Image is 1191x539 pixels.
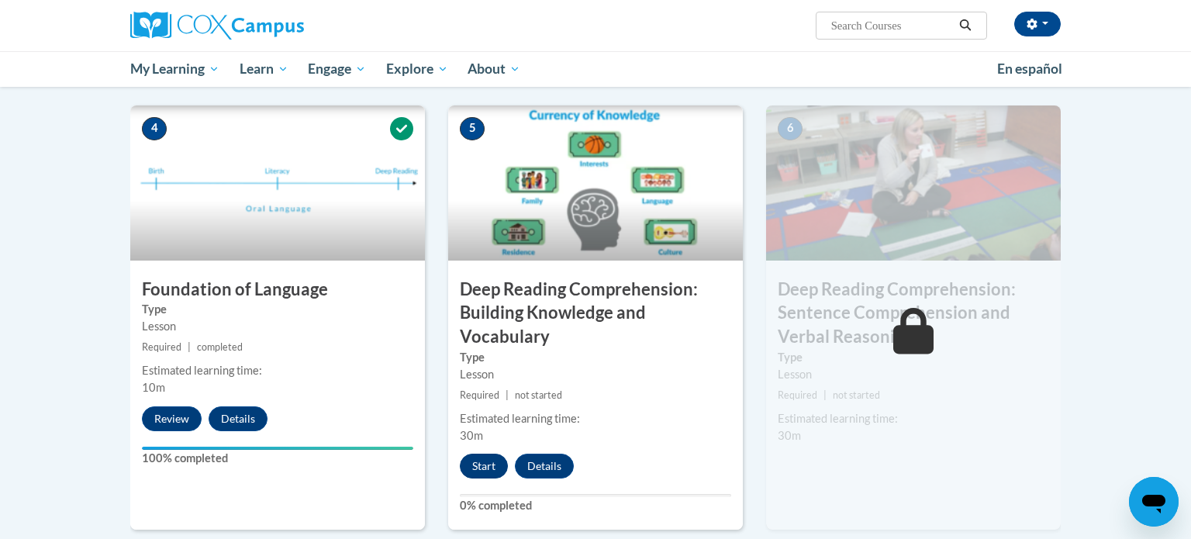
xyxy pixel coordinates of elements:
label: 100% completed [142,450,413,467]
div: Lesson [778,366,1049,383]
span: | [188,341,191,353]
span: Engage [308,60,366,78]
span: My Learning [130,60,219,78]
h3: Deep Reading Comprehension: Building Knowledge and Vocabulary [448,278,743,349]
h3: Deep Reading Comprehension: Sentence Comprehension and Verbal Reasoning [766,278,1061,349]
label: Type [142,301,413,318]
span: 10m [142,381,165,394]
span: completed [197,341,243,353]
button: Details [515,454,574,479]
span: 4 [142,117,167,140]
span: 5 [460,117,485,140]
span: 6 [778,117,803,140]
h3: Foundation of Language [130,278,425,302]
label: 0% completed [460,497,731,514]
a: Cox Campus [130,12,425,40]
img: Course Image [130,105,425,261]
button: Review [142,406,202,431]
a: Explore [376,51,458,87]
div: Estimated learning time: [142,362,413,379]
div: Estimated learning time: [460,410,731,427]
a: My Learning [120,51,230,87]
label: Type [460,349,731,366]
img: Cox Campus [130,12,304,40]
button: Details [209,406,268,431]
a: About [458,51,531,87]
input: Search Courses [830,16,954,35]
div: Your progress [142,447,413,450]
button: Start [460,454,508,479]
span: not started [833,389,880,401]
div: Estimated learning time: [778,410,1049,427]
iframe: Button to launch messaging window [1129,477,1179,527]
div: Lesson [460,366,731,383]
img: Course Image [766,105,1061,261]
div: Lesson [142,318,413,335]
a: Learn [230,51,299,87]
a: En español [987,53,1072,85]
span: | [823,389,827,401]
span: 30m [460,429,483,442]
div: Main menu [107,51,1084,87]
span: 30m [778,429,801,442]
img: Course Image [448,105,743,261]
a: Engage [298,51,376,87]
span: About [468,60,520,78]
button: Search [954,16,977,35]
span: not started [515,389,562,401]
span: | [506,389,509,401]
span: En español [997,60,1062,77]
span: Required [460,389,499,401]
button: Account Settings [1014,12,1061,36]
span: Explore [386,60,448,78]
span: Required [142,341,181,353]
label: Type [778,349,1049,366]
span: Required [778,389,817,401]
span: Learn [240,60,288,78]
